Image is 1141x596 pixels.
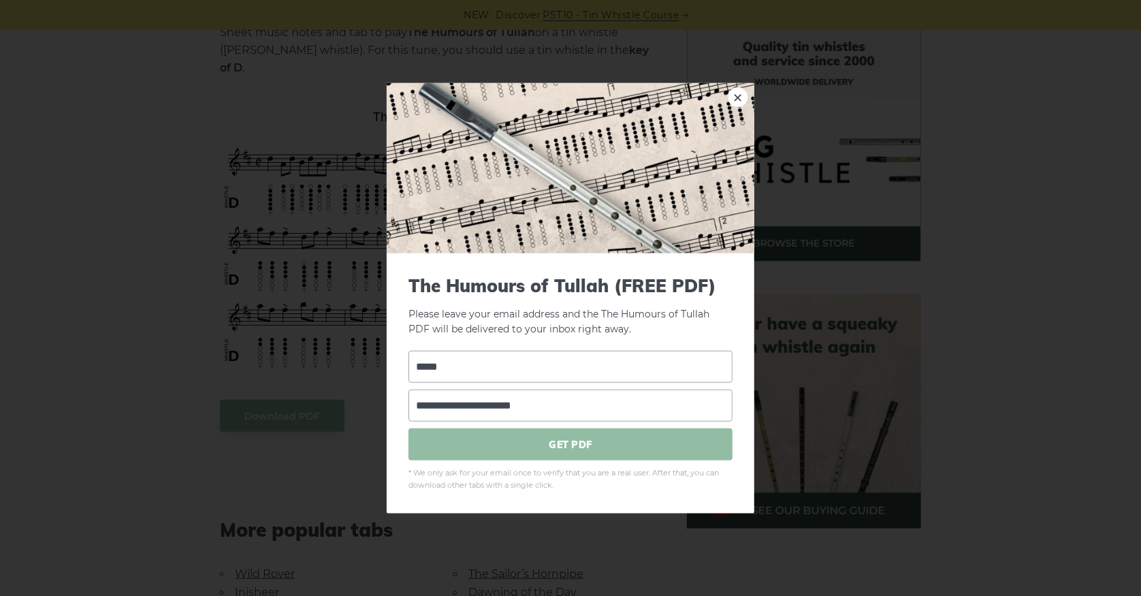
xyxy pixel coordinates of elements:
span: The Humours of Tullah (FREE PDF) [408,275,733,296]
img: Tin Whistle Tab Preview [387,82,754,253]
p: Please leave your email address and the The Humours of Tullah PDF will be delivered to your inbox... [408,275,733,337]
span: GET PDF [408,428,733,460]
span: * We only ask for your email once to verify that you are a real user. After that, you can downloa... [408,467,733,492]
a: × [728,87,748,107]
